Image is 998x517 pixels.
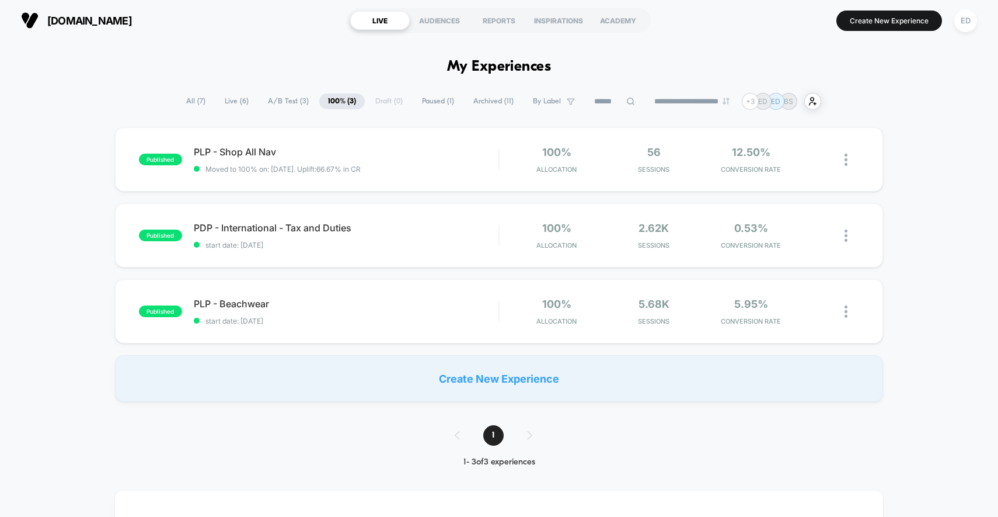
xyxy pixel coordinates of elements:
[845,306,847,318] img: close
[771,97,780,106] p: ED
[413,93,463,109] span: Paused ( 1 )
[194,241,499,249] span: start date: [DATE]
[465,93,522,109] span: Archived ( 11 )
[836,11,942,31] button: Create New Experience
[647,146,661,158] span: 56
[259,93,317,109] span: A/B Test ( 3 )
[588,11,648,30] div: ACADEMY
[536,317,577,325] span: Allocation
[542,298,571,310] span: 100%
[350,11,410,30] div: LIVE
[608,241,699,249] span: Sessions
[194,298,499,310] span: PLP - Beachwear
[139,230,182,241] span: published
[139,154,182,165] span: published
[954,9,977,32] div: ED
[194,317,499,325] span: start date: [DATE]
[542,222,571,234] span: 100%
[734,222,768,234] span: 0.53%
[529,11,588,30] div: INSPIRATIONS
[115,355,884,402] div: Create New Experience
[319,93,365,109] span: 100% ( 3 )
[18,11,135,30] button: [DOMAIN_NAME]
[845,154,847,166] img: close
[742,93,759,110] div: + 3
[216,93,257,109] span: Live ( 6 )
[638,298,669,310] span: 5.68k
[784,97,793,106] p: BS
[542,146,571,158] span: 100%
[483,425,504,446] span: 1
[177,93,214,109] span: All ( 7 )
[723,98,730,105] img: end
[732,146,770,158] span: 12.50%
[536,241,577,249] span: Allocation
[758,97,767,106] p: ED
[705,165,796,174] span: CONVERSION RATE
[205,165,361,174] span: Moved to 100% on: [DATE] . Uplift: 66.67% in CR
[638,222,669,234] span: 2.62k
[608,165,699,174] span: Sessions
[194,222,499,234] span: PDP - International - Tax and Duties
[447,58,552,75] h1: My Experiences
[608,317,699,325] span: Sessions
[194,146,499,158] span: PLP - Shop All Nav
[845,230,847,242] img: close
[21,12,39,29] img: Visually logo
[533,97,561,106] span: By Label
[47,15,132,27] span: [DOMAIN_NAME]
[705,241,796,249] span: CONVERSION RATE
[469,11,529,30] div: REPORTS
[139,306,182,317] span: published
[734,298,768,310] span: 5.95%
[410,11,469,30] div: AUDIENCES
[443,457,556,467] div: 1 - 3 of 3 experiences
[951,9,980,33] button: ED
[536,165,577,174] span: Allocation
[705,317,796,325] span: CONVERSION RATE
